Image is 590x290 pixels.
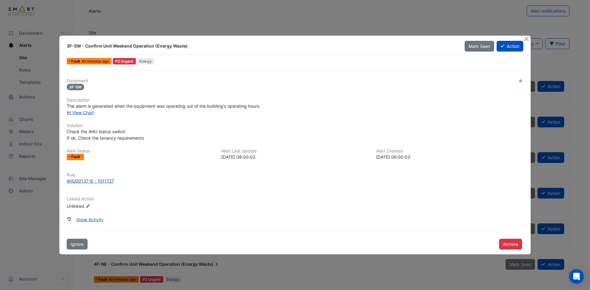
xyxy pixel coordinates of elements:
[569,269,584,284] div: Open Intercom Messenger
[67,203,140,209] div: Unlinked
[67,84,84,90] span: 3F-SW
[67,196,523,202] h6: Linked Action
[67,129,144,141] span: Check the AHU status switch. If ok, Check the tenancy requirements
[67,239,88,249] button: Ignore
[67,178,114,184] div: AHU00137-6 - 1011727
[499,239,522,249] button: Archive
[497,41,523,52] button: Action
[85,204,90,208] fa-icon: Edit Linked Action
[465,41,494,52] button: Mark Seen
[67,149,214,154] h6: Alert Status
[67,110,94,115] a: View Chart
[469,44,490,49] span: Mark Seen
[71,60,81,63] span: Fault
[67,172,523,178] h6: Rule
[81,59,109,64] span: Fri 05-Sep-2025 15:00 PST
[67,178,523,184] a: AHU00137-6 - 1011727
[67,98,523,103] h6: Description
[67,43,457,49] div: 3F-SW - Confirm Unit Weekend Operation (Energy Waste)
[113,58,136,64] div: P2 Urgent
[71,242,84,247] span: Ignore
[376,149,523,154] h6: Alert Created
[221,149,368,154] h6: Alert Last Update
[71,155,81,159] span: Fault
[67,78,523,83] h6: Equipment
[221,154,368,160] div: [DATE] 08:00:03
[376,154,523,160] div: [DATE] 08:00:03
[523,36,529,42] button: Close
[67,123,523,128] h6: Solution
[72,214,108,225] button: Show Activity
[67,103,260,109] span: The alarm is generated when the equipment was operating out of the building's operating hours.
[137,58,155,64] span: Energy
